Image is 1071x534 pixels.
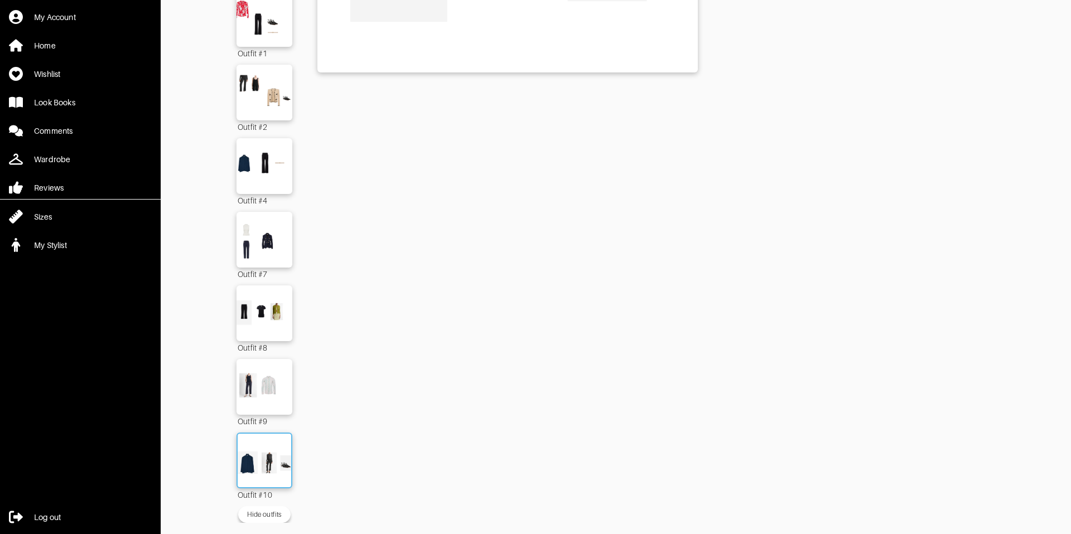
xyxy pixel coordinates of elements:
[234,439,295,482] img: Outfit Outfit #10
[34,125,73,137] div: Comments
[233,217,296,262] img: Outfit Outfit #7
[233,70,296,115] img: Outfit Outfit #2
[34,211,52,222] div: Sizes
[233,144,296,188] img: Outfit Outfit #4
[233,291,296,336] img: Outfit Outfit #8
[34,240,67,251] div: My Stylist
[34,154,70,165] div: Wardrobe
[34,69,60,80] div: Wishlist
[34,97,75,108] div: Look Books
[237,341,292,353] div: Outfit #8
[34,182,64,193] div: Reviews
[237,415,292,427] div: Outfit #9
[237,268,292,280] div: Outfit #7
[233,365,296,409] img: Outfit Outfit #9
[34,12,76,23] div: My Account
[34,40,56,51] div: Home
[237,194,292,206] div: Outfit #4
[247,509,281,520] div: Hide outfits
[238,506,290,523] button: Hide outfits
[237,120,292,133] div: Outfit #2
[237,47,292,59] div: Outfit #1
[34,512,61,523] div: Log out
[237,488,292,501] div: Outfit #10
